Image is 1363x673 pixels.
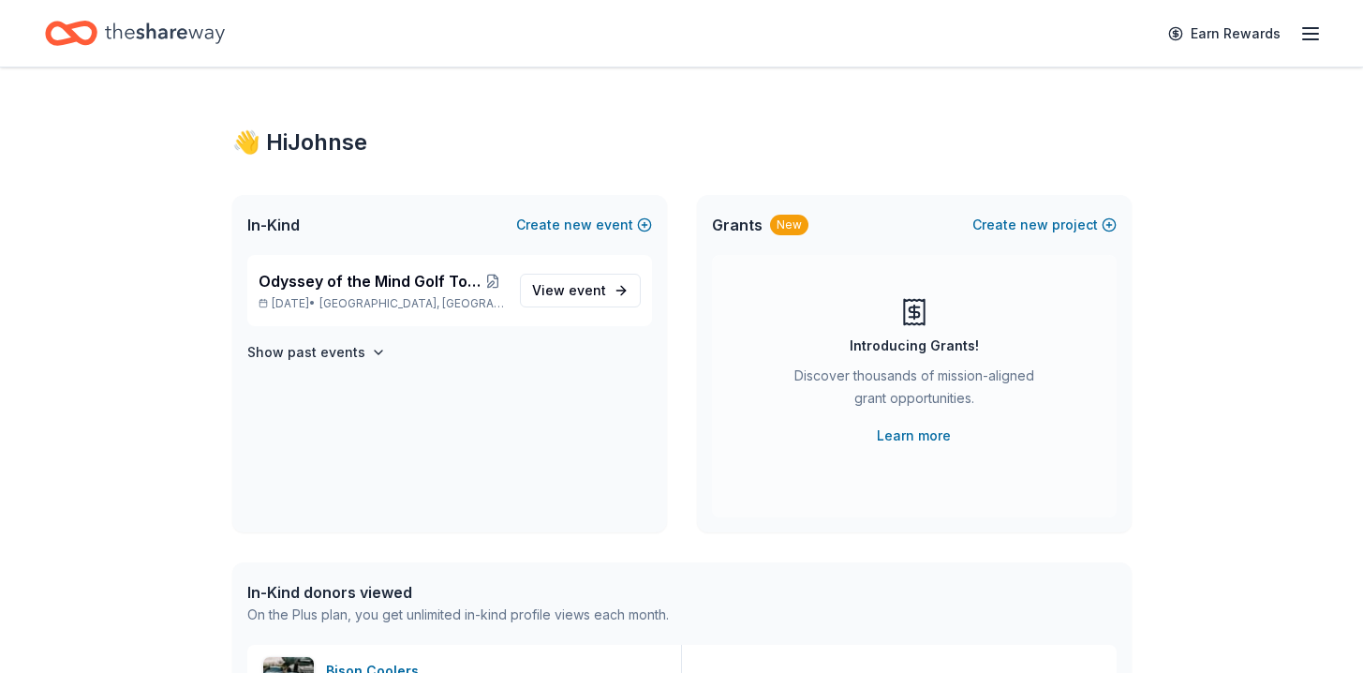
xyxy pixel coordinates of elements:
[877,425,951,447] a: Learn more
[712,214,763,236] span: Grants
[45,11,225,55] a: Home
[247,214,300,236] span: In-Kind
[850,335,979,357] div: Introducing Grants!
[319,296,504,311] span: [GEOGRAPHIC_DATA], [GEOGRAPHIC_DATA]
[259,296,505,311] p: [DATE] •
[516,214,652,236] button: Createnewevent
[532,279,606,302] span: View
[569,282,606,298] span: event
[247,341,365,364] h4: Show past events
[1157,17,1292,51] a: Earn Rewards
[247,604,669,626] div: On the Plus plan, you get unlimited in-kind profile views each month.
[770,215,808,235] div: New
[564,214,592,236] span: new
[972,214,1117,236] button: Createnewproject
[247,341,386,364] button: Show past events
[259,270,481,292] span: Odyssey of the Mind Golf Tournament Fundraiser
[1020,214,1048,236] span: new
[787,365,1042,417] div: Discover thousands of mission-aligned grant opportunities.
[247,581,669,604] div: In-Kind donors viewed
[232,127,1132,157] div: 👋 Hi Johnse
[520,274,641,307] a: View event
